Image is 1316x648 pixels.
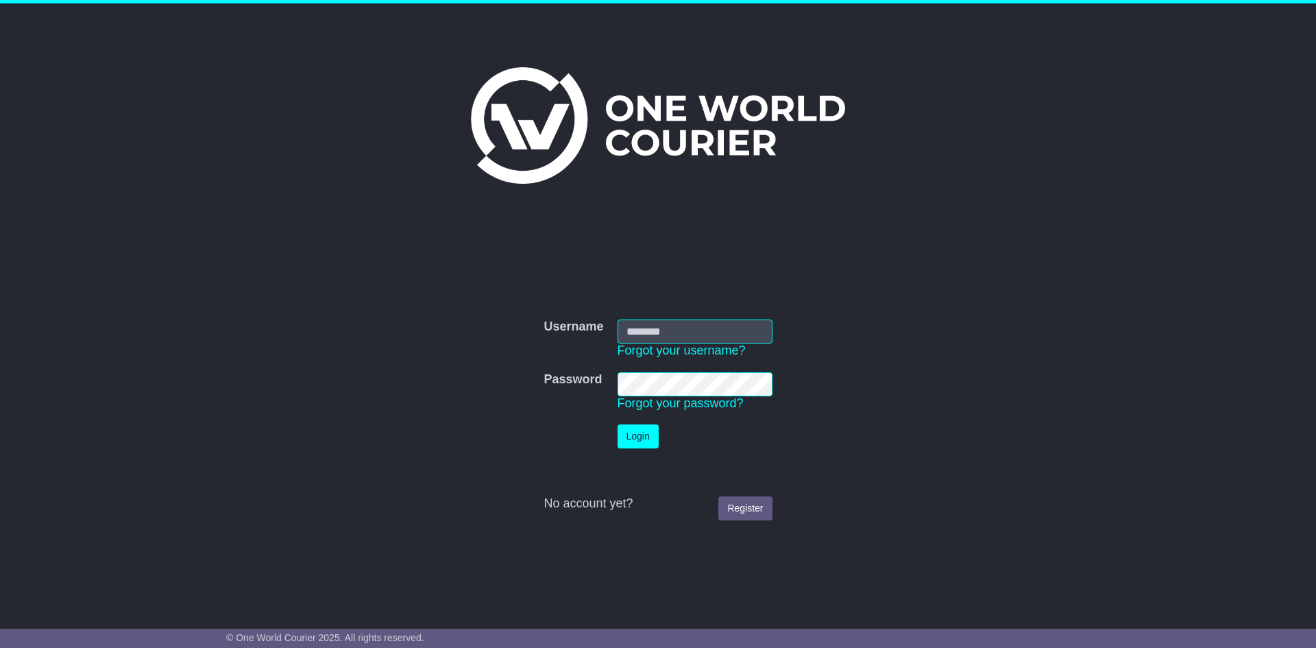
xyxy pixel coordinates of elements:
label: Username [544,320,603,335]
a: Register [718,496,772,520]
span: © One World Courier 2025. All rights reserved. [226,632,424,643]
div: No account yet? [544,496,772,512]
a: Forgot your password? [618,396,744,410]
a: Forgot your username? [618,344,746,357]
label: Password [544,372,602,387]
button: Login [618,424,659,448]
img: One World [471,67,845,184]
